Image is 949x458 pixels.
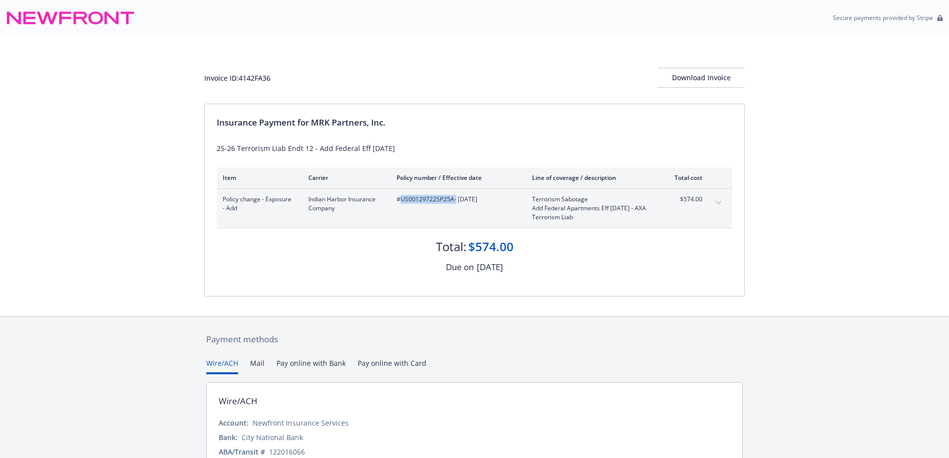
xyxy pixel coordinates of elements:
[250,358,265,374] button: Mail
[206,358,238,374] button: Wire/ACH
[223,195,292,213] span: Policy change - Exposure - Add
[219,447,265,457] div: ABA/Transit #
[217,143,732,153] div: 25-26 Terrorism Liab Endt 12 - Add Federal Eff [DATE]
[308,195,381,213] span: Indian Harbor Insurance Company
[532,195,649,204] span: Terrorism Sabotage
[468,238,514,255] div: $574.00
[658,68,745,87] div: Download Invoice
[219,418,249,428] div: Account:
[204,73,271,83] div: Invoice ID: 4142FA36
[217,189,732,228] div: Policy change - Exposure - AddIndian Harbor Insurance Company#US00129722SP25A- [DATE]Terrorism Sa...
[219,395,258,408] div: Wire/ACH
[223,173,292,182] div: Item
[217,116,732,129] div: Insurance Payment for MRK Partners, Inc.
[276,358,346,374] button: Pay online with Bank
[532,195,649,222] span: Terrorism SabotageAdd Federal Apartments Eff [DATE] - AXA Terrorism Liab
[833,13,933,22] p: Secure payments provided by Stripe
[436,238,466,255] div: Total:
[358,358,426,374] button: Pay online with Card
[710,195,726,211] button: expand content
[269,447,305,457] div: 122016066
[532,173,649,182] div: Line of coverage / description
[665,173,702,182] div: Total cost
[397,173,516,182] div: Policy number / Effective date
[242,432,303,443] div: City National Bank
[308,173,381,182] div: Carrier
[397,195,516,204] span: #US00129722SP25A - [DATE]
[446,261,474,274] div: Due on
[532,204,649,222] span: Add Federal Apartments Eff [DATE] - AXA Terrorism Liab
[219,432,238,443] div: Bank:
[658,68,745,88] button: Download Invoice
[665,195,702,204] span: $574.00
[206,333,743,346] div: Payment methods
[477,261,503,274] div: [DATE]
[253,418,349,428] div: Newfront Insurance Services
